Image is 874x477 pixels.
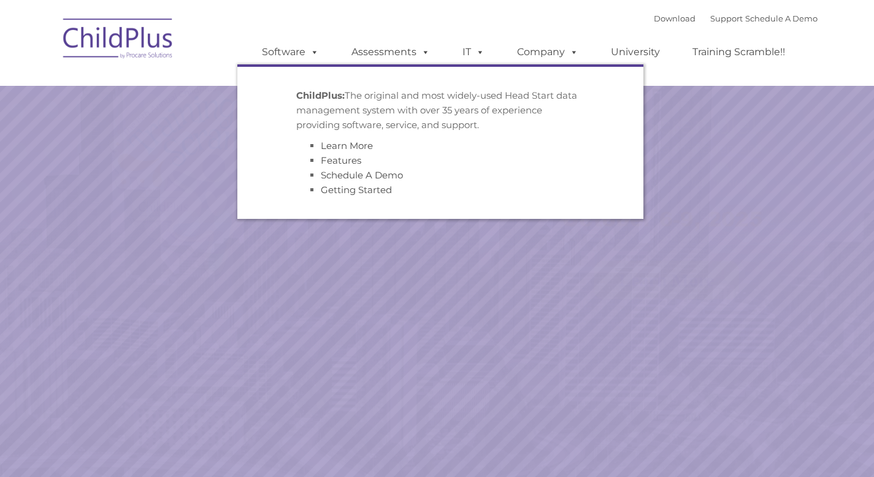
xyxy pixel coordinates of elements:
a: University [599,40,672,64]
a: Schedule A Demo [321,169,403,181]
font: | [654,13,818,23]
a: Getting Started [321,184,392,196]
a: Learn More [321,140,373,151]
strong: ChildPlus: [296,90,345,101]
a: Assessments [339,40,442,64]
img: ChildPlus by Procare Solutions [57,10,180,71]
a: Learn More [594,261,739,299]
a: Support [710,13,743,23]
a: IT [450,40,497,64]
p: The original and most widely-used Head Start data management system with over 35 years of experie... [296,88,585,132]
a: Company [505,40,591,64]
a: Software [250,40,331,64]
a: Download [654,13,696,23]
a: Features [321,155,361,166]
a: Schedule A Demo [745,13,818,23]
a: Training Scramble!! [680,40,797,64]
